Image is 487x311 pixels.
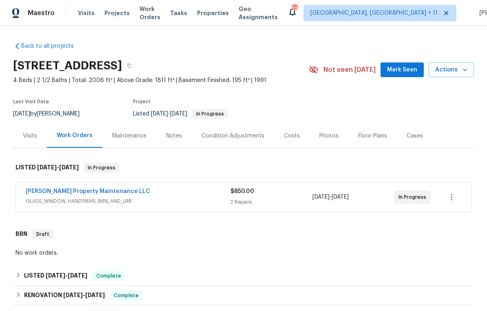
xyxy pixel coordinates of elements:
[68,273,87,278] span: [DATE]
[13,286,474,305] div: RENOVATION [DATE]-[DATE]Complete
[230,198,312,206] div: 2 Repairs
[332,194,349,200] span: [DATE]
[111,291,142,300] span: Complete
[166,132,182,140] div: Notes
[13,221,474,247] div: BRN Draft
[26,197,230,205] span: GLASS_WINDOW, HANDYMAN, BRN_AND_LRR
[104,9,130,17] span: Projects
[429,62,474,78] button: Actions
[230,189,254,194] span: $850.00
[170,10,187,16] span: Tasks
[28,9,55,17] span: Maestro
[26,189,150,194] a: [PERSON_NAME] Property Maintenance LLC
[63,292,105,298] span: -
[63,292,83,298] span: [DATE]
[13,99,49,104] span: Last Visit Date
[112,132,146,140] div: Maintenance
[193,111,227,116] span: In Progress
[319,132,339,140] div: Photos
[13,109,89,119] div: by [PERSON_NAME]
[398,193,429,201] span: In Progress
[13,111,30,117] span: [DATE]
[13,42,91,50] a: Back to all projects
[201,132,264,140] div: Condition Adjustments
[15,249,472,257] div: No work orders.
[46,273,87,278] span: -
[435,65,467,75] span: Actions
[15,229,27,239] h6: BRN
[23,132,37,140] div: Visits
[284,132,300,140] div: Costs
[151,111,168,117] span: [DATE]
[24,271,87,281] h6: LISTED
[122,58,137,73] button: Copy Address
[93,272,124,280] span: Complete
[381,62,424,78] button: Mark Seen
[78,9,95,17] span: Visits
[24,291,105,300] h6: RENOVATION
[139,5,160,21] span: Work Orders
[407,132,423,140] div: Cases
[84,164,119,172] span: In Progress
[15,163,79,173] h6: LISTED
[37,164,57,170] span: [DATE]
[239,5,278,21] span: Geo Assignments
[323,66,376,74] span: Not seen [DATE]
[387,65,417,75] span: Mark Seen
[358,132,387,140] div: Floor Plans
[197,9,229,17] span: Properties
[13,266,474,286] div: LISTED [DATE]-[DATE]Complete
[312,193,349,201] span: -
[46,273,65,278] span: [DATE]
[133,99,151,104] span: Project
[33,230,53,238] span: Draft
[312,194,330,200] span: [DATE]
[59,164,79,170] span: [DATE]
[310,9,438,17] span: [GEOGRAPHIC_DATA], [GEOGRAPHIC_DATA] + 11
[13,155,474,181] div: LISTED [DATE]-[DATE]In Progress
[292,5,297,13] div: 278
[13,62,122,70] h2: [STREET_ADDRESS]
[37,164,79,170] span: -
[170,111,187,117] span: [DATE]
[133,111,228,117] span: Listed
[13,76,309,84] span: 4 Beds | 2 1/2 Baths | Total: 2006 ft² | Above Grade: 1811 ft² | Basement Finished: 195 ft² | 1991
[85,292,105,298] span: [DATE]
[151,111,187,117] span: -
[57,131,93,140] div: Work Orders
